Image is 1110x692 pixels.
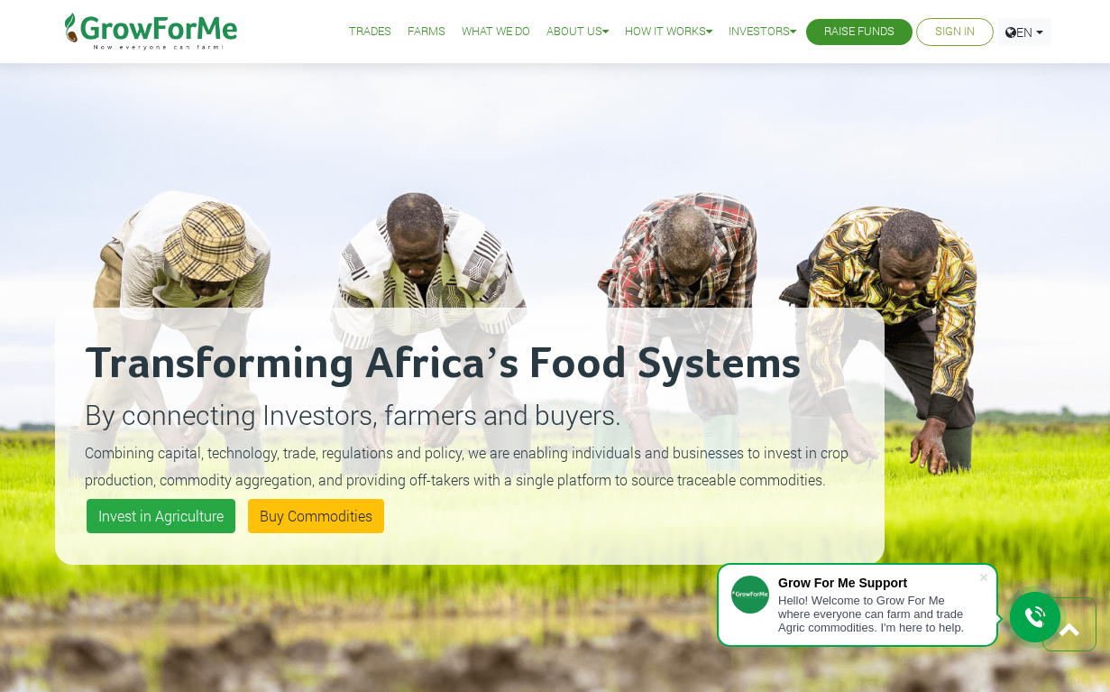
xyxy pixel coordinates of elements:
[546,23,609,42] a: About Us
[248,499,384,533] a: Buy Commodities
[625,23,712,42] a: How it Works
[824,23,894,42] a: Raise Funds
[85,443,849,489] small: Combining capital, technology, trade, regulations and policy, we are enabling individuals and bus...
[778,576,978,590] div: Grow For Me Support
[778,594,978,634] div: Hello! Welcome to Grow For Me where everyone can farm and trade Agric commodities. I'm here to help.
[87,499,235,533] a: Invest in Agriculture
[85,337,855,392] h2: Transforming Africa’s Food Systems
[462,23,530,42] a: What We Do
[349,23,391,42] a: Trades
[729,23,796,42] a: Investors
[408,23,445,42] a: Farms
[997,18,1051,46] a: EN
[935,23,975,42] a: Sign In
[85,394,855,435] p: By connecting Investors, farmers and buyers.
